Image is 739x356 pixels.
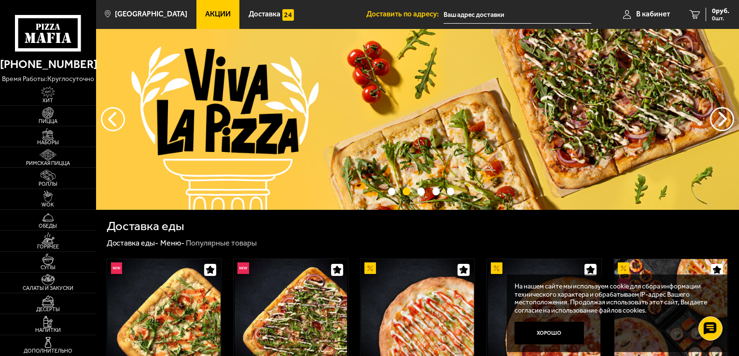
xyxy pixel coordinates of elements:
[444,6,591,24] input: Ваш адрес доставки
[403,188,410,195] button: точки переключения
[447,188,454,195] button: точки переключения
[237,262,249,274] img: Новинка
[515,322,584,345] button: Хорошо
[160,238,184,247] a: Меню-
[432,188,440,195] button: точки переключения
[636,11,670,18] span: В кабинет
[618,262,629,274] img: Акционный
[710,107,734,131] button: предыдущий
[249,11,280,18] span: Доставка
[515,282,715,314] p: На нашем сайте мы используем cookie для сбора информации технического характера и обрабатываем IP...
[186,238,257,248] div: Популярные товары
[712,15,729,21] span: 0 шт.
[111,262,123,274] img: Новинка
[712,8,729,14] span: 0 руб.
[107,238,159,247] a: Доставка еды-
[115,11,187,18] span: [GEOGRAPHIC_DATA]
[388,188,395,195] button: точки переключения
[418,188,425,195] button: точки переключения
[366,11,444,18] span: Доставить по адресу:
[107,220,184,233] h1: Доставка еды
[101,107,125,131] button: следующий
[444,6,591,24] span: улица Котина, 7к1
[491,262,502,274] img: Акционный
[205,11,231,18] span: Акции
[282,9,294,21] img: 15daf4d41897b9f0e9f617042186c801.svg
[364,262,376,274] img: Акционный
